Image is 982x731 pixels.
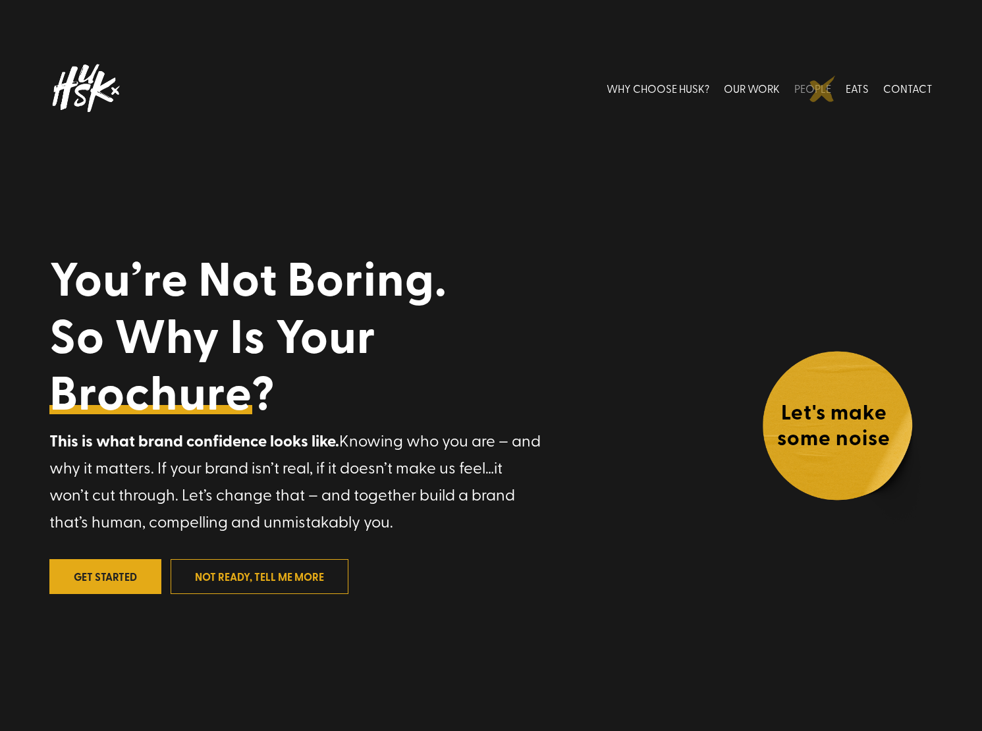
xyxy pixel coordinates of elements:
a: EATS [846,59,869,117]
a: PEOPLE [794,59,831,117]
p: Knowing who you are – and why it matters. If your brand isn’t real, if it doesn’t make us feel…it... [49,427,543,535]
a: OUR WORK [724,59,780,117]
a: not ready, tell me more [171,559,348,594]
img: Husk logo [49,59,122,117]
a: Get Started [49,559,161,594]
h4: Let's make some noise [761,398,906,456]
a: Brochure [49,363,252,420]
h1: You’re Not Boring. So Why Is Your ? [49,249,560,426]
a: WHY CHOOSE HUSK? [607,59,709,117]
strong: This is what brand confidence looks like. [49,429,339,452]
a: CONTACT [883,59,933,117]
